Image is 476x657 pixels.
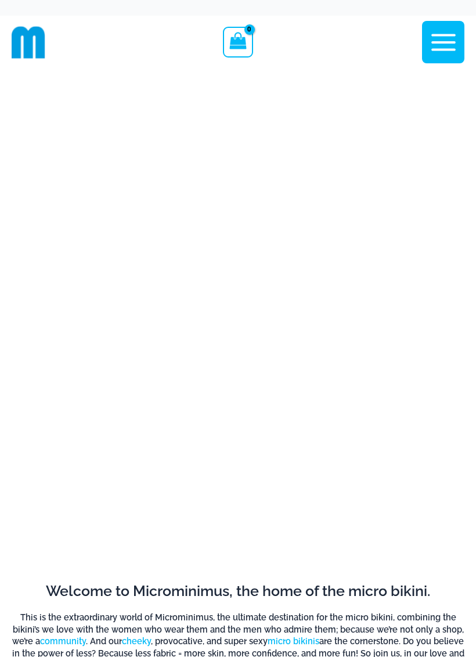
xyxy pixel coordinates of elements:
a: cheeky [122,636,151,646]
a: community [40,636,86,646]
a: View Shopping Cart, empty [223,27,253,57]
img: cropped mm emblem [12,26,45,59]
a: micro bikinis [268,636,319,646]
h2: Welcome to Microminimus, the home of the micro bikini. [12,581,464,601]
